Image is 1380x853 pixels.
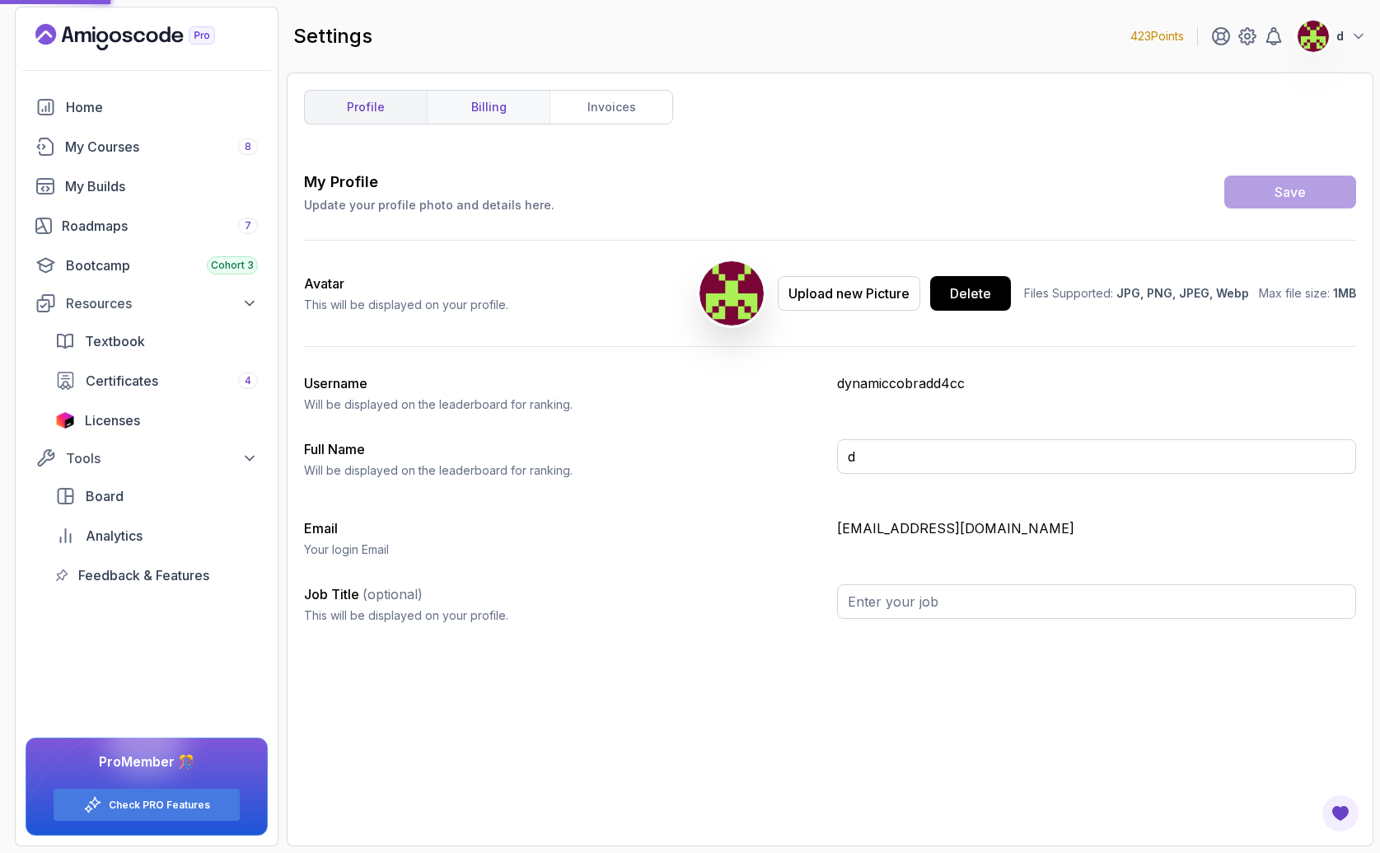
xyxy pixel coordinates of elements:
p: Your login Email [304,541,824,558]
input: Enter your job [837,584,1357,619]
a: home [26,91,268,124]
img: user profile image [699,261,764,326]
p: Files Supported: Max file size: [1024,285,1356,302]
label: Job Title [304,586,423,602]
a: feedback [45,559,268,592]
button: Check PRO Features [53,788,241,822]
span: 8 [245,140,251,153]
span: Analytics [86,526,143,546]
h2: Avatar [304,274,508,293]
span: 4 [245,374,251,387]
label: Username [304,375,367,391]
a: licenses [45,404,268,437]
span: Cohort 3 [211,259,254,272]
div: Resources [66,293,258,313]
span: 1MB [1333,286,1356,300]
a: Landing page [35,24,253,50]
div: Upload new Picture [788,284,910,303]
div: Tools [66,448,258,468]
img: jetbrains icon [55,412,75,429]
p: dynamiccobradd4cc [837,373,1357,393]
p: [EMAIL_ADDRESS][DOMAIN_NAME] [837,518,1357,538]
div: My Builds [65,176,258,196]
span: Licenses [85,410,140,430]
p: Will be displayed on the leaderboard for ranking. [304,462,824,479]
button: Save [1224,176,1356,209]
img: user profile image [1298,21,1329,52]
h2: settings [293,23,372,49]
a: roadmaps [26,209,268,242]
a: certificates [45,364,268,397]
span: Textbook [85,331,145,351]
a: Check PRO Features [109,799,210,812]
button: Open Feedback Button [1321,794,1360,833]
a: bootcamp [26,249,268,282]
span: Feedback & Features [78,565,209,585]
span: 7 [245,219,251,232]
span: JPG, PNG, JPEG, Webp [1116,286,1249,300]
button: Upload new Picture [778,276,920,311]
input: Enter your full name [837,439,1357,474]
a: builds [26,170,268,203]
button: Delete [930,276,1011,311]
h3: My Profile [304,171,554,194]
button: Resources [26,288,268,318]
a: textbook [45,325,268,358]
h3: Email [304,518,824,538]
a: profile [305,91,427,124]
p: Will be displayed on the leaderboard for ranking. [304,396,824,413]
span: (optional) [363,586,423,602]
p: Update your profile photo and details here. [304,197,554,213]
p: 423 Points [1130,28,1184,45]
button: Tools [26,443,268,473]
p: This will be displayed on your profile. [304,297,508,313]
div: Bootcamp [66,255,258,275]
span: Certificates [86,371,158,391]
div: My Courses [65,137,258,157]
label: Full Name [304,441,365,457]
a: board [45,480,268,513]
span: Board [86,486,124,506]
a: analytics [45,519,268,552]
button: user profile imaged [1297,20,1367,53]
div: Roadmaps [62,216,258,236]
a: billing [427,91,550,124]
p: This will be displayed on your profile. [304,607,824,624]
div: Delete [950,284,991,303]
a: invoices [550,91,672,124]
div: Home [66,97,258,117]
p: d [1336,28,1344,45]
div: Save [1275,182,1306,202]
a: courses [26,130,268,163]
